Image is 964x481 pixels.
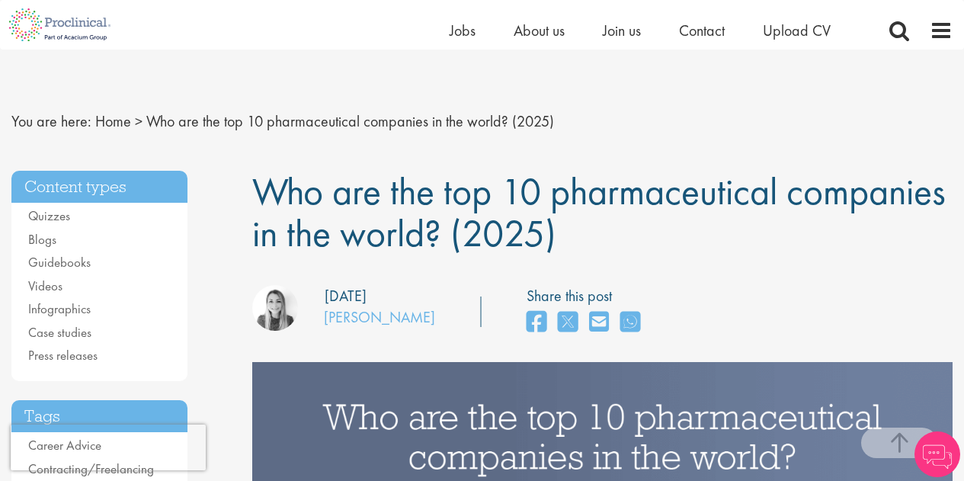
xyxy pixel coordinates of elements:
a: share on whats app [620,306,640,339]
span: Who are the top 10 pharmaceutical companies in the world? (2025) [252,167,946,258]
a: share on facebook [527,306,546,339]
span: Who are the top 10 pharmaceutical companies in the world? (2025) [146,111,554,131]
a: Press releases [28,347,98,364]
a: Blogs [28,231,56,248]
h3: Content types [11,171,187,204]
a: share on twitter [558,306,578,339]
a: Contact [679,21,725,40]
img: Hannah Burke [252,285,298,331]
a: Infographics [28,300,91,317]
img: Chatbot [914,431,960,477]
a: Join us [603,21,641,40]
a: Upload CV [763,21,831,40]
a: Videos [28,277,62,294]
a: breadcrumb link [95,111,131,131]
span: > [135,111,143,131]
a: About us [514,21,565,40]
a: Contracting/Freelancing [28,460,154,477]
div: [DATE] [325,285,367,307]
a: Jobs [450,21,476,40]
a: share on email [589,306,609,339]
label: Share this post [527,285,648,307]
a: [PERSON_NAME] [324,307,435,327]
a: Guidebooks [28,254,91,271]
h3: Tags [11,400,187,433]
a: Quizzes [28,207,70,224]
a: Case studies [28,324,91,341]
span: You are here: [11,111,91,131]
iframe: reCAPTCHA [11,425,206,470]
